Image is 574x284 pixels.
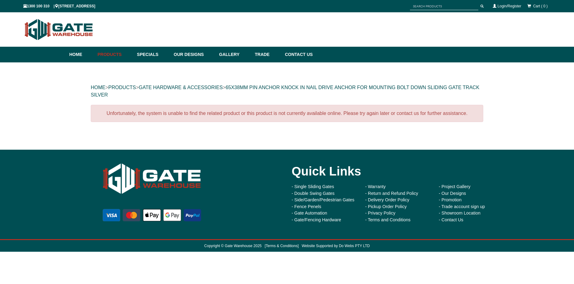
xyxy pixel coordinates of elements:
[91,85,479,97] a: 65X38MM PIN ANCHOR KNOCK IN NAIL DRIVE ANCHOR FOR MOUNTING BOLT DOWN SLIDING GATE TRACK SILVER
[171,47,216,62] a: Our Designs
[292,217,341,222] a: - Gate/Fencing Hardware
[91,105,483,122] div: Unfortunately, the system is unable to find the related product or this product is not currently ...
[108,85,136,90] a: PRODUCTS
[439,217,463,222] a: - Contact Us
[365,211,395,215] a: - Privacy Policy
[216,47,252,62] a: Gallery
[94,47,134,62] a: Products
[292,197,354,202] a: - Side/Garden/Pedestrian Gates
[292,211,327,215] a: - Gate Automation
[439,211,480,215] a: - Showroom Location
[139,85,223,90] a: GATE HARDWARE & ACCESSORIES
[23,4,95,8] span: 1300 100 310 | [STREET_ADDRESS]
[266,244,298,248] a: Terms & Conditions
[292,204,321,209] a: - Fence Penels
[365,197,409,202] a: - Delivery Order Policy
[101,159,202,199] img: Gate Warehouse
[302,244,370,248] a: Website Supported by Do Webs PTY LTD
[262,244,299,248] span: [ ]
[498,4,521,8] a: Login/Register
[91,85,105,90] a: HOME
[23,15,95,44] img: Gate Warehouse
[69,47,94,62] a: Home
[439,204,485,209] a: - Trade account sign up
[282,47,313,62] a: Contact Us
[533,4,548,8] span: Cart ( 0 )
[292,191,335,196] a: - Double Swing Gates
[134,47,171,62] a: Specials
[101,208,202,223] img: payment options
[365,191,418,196] a: - Return and Refund Policy
[292,159,503,183] div: Quick Links
[252,47,282,62] a: Trade
[439,191,466,196] a: - Our Designs
[439,184,470,189] a: - Project Gallery
[91,78,483,105] div: > > >
[365,217,411,222] a: - Terms and Conditions
[365,204,407,209] a: - Pickup Order Policy
[410,2,478,10] input: SEARCH PRODUCTS
[292,184,334,189] a: - Single Sliding Gates
[365,184,386,189] a: - Warranty
[439,197,461,202] a: - Promotion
